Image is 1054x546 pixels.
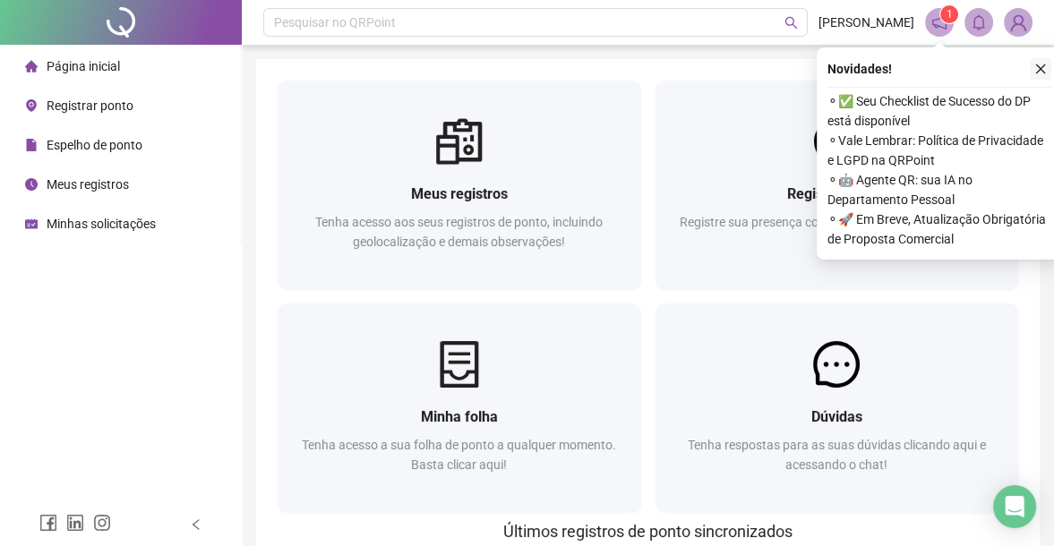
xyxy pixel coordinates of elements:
[827,170,1051,209] span: ⚬ 🤖 Agente QR: sua IA no Departamento Pessoal
[1005,9,1032,36] img: 88968
[25,139,38,151] span: file
[421,408,498,425] span: Minha folha
[47,217,156,231] span: Minhas solicitações
[1034,63,1047,75] span: close
[25,218,38,230] span: schedule
[680,215,993,249] span: Registre sua presença com rapidez e segurança clicando aqui!
[278,303,641,512] a: Minha folhaTenha acesso a sua folha de ponto a qualquer momento. Basta clicar aqui!
[47,177,129,192] span: Meus registros
[47,138,142,152] span: Espelho de ponto
[931,14,947,30] span: notification
[827,91,1051,131] span: ⚬ ✅ Seu Checklist de Sucesso do DP está disponível
[39,514,57,532] span: facebook
[811,408,862,425] span: Dúvidas
[278,81,641,289] a: Meus registrosTenha acesso aos seus registros de ponto, incluindo geolocalização e demais observa...
[787,185,887,202] span: Registrar ponto
[47,98,133,113] span: Registrar ponto
[47,59,120,73] span: Página inicial
[93,514,111,532] span: instagram
[66,514,84,532] span: linkedin
[411,185,508,202] span: Meus registros
[315,215,603,249] span: Tenha acesso aos seus registros de ponto, incluindo geolocalização e demais observações!
[656,303,1019,512] a: DúvidasTenha respostas para as suas dúvidas clicando aqui e acessando o chat!
[503,522,793,541] span: Últimos registros de ponto sincronizados
[827,209,1051,249] span: ⚬ 🚀 Em Breve, Atualização Obrigatória de Proposta Comercial
[25,99,38,112] span: environment
[971,14,987,30] span: bell
[940,5,958,23] sup: 1
[25,178,38,191] span: clock-circle
[947,8,953,21] span: 1
[25,60,38,73] span: home
[827,131,1051,170] span: ⚬ Vale Lembrar: Política de Privacidade e LGPD na QRPoint
[818,13,914,32] span: [PERSON_NAME]
[190,518,202,531] span: left
[656,81,1019,289] a: Registrar pontoRegistre sua presença com rapidez e segurança clicando aqui!
[993,485,1036,528] div: Open Intercom Messenger
[688,438,986,472] span: Tenha respostas para as suas dúvidas clicando aqui e acessando o chat!
[302,438,616,472] span: Tenha acesso a sua folha de ponto a qualquer momento. Basta clicar aqui!
[784,16,798,30] span: search
[827,59,892,79] span: Novidades !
